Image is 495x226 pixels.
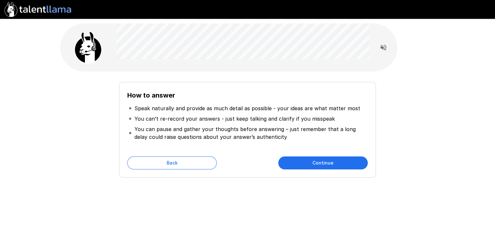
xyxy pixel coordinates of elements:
p: You can pause and gather your thoughts before answering – just remember that a long delay could r... [134,125,366,141]
p: Speak naturally and provide as much detail as possible - your ideas are what matter most [134,104,360,112]
img: llama_clean.png [72,31,104,64]
button: Back [127,156,217,169]
p: You can’t re-record your answers - just keep talking and clarify if you misspeak [134,115,335,123]
b: How to answer [127,91,175,99]
button: Continue [278,156,368,169]
button: Read questions aloud [377,41,390,54]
